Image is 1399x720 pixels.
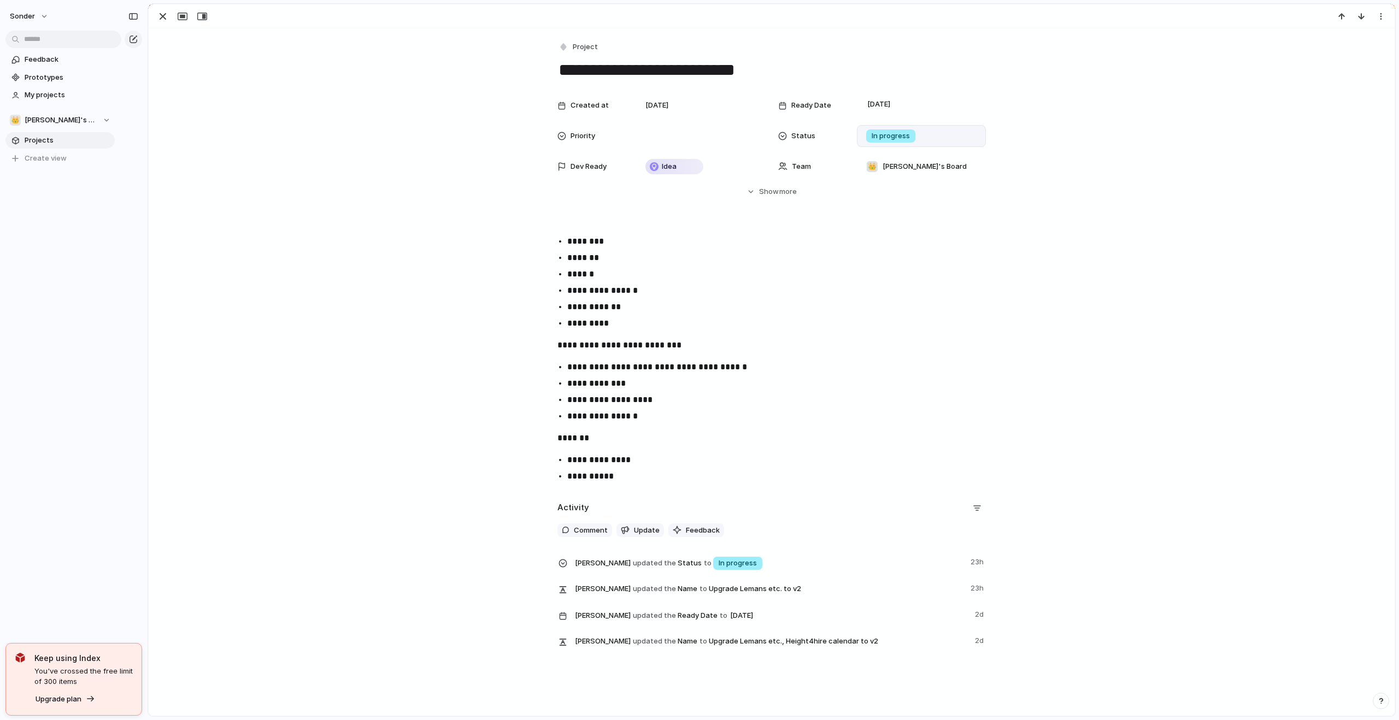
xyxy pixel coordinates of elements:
a: Feedback [5,51,115,68]
span: Team [792,161,811,172]
span: updated the [633,636,676,647]
span: Feedback [25,54,111,65]
span: You've crossed the free limit of 300 items [34,666,133,687]
span: more [779,186,797,197]
span: updated the [633,610,676,621]
span: Project [573,42,598,52]
span: to [699,636,707,647]
span: In progress [872,131,910,141]
span: Priority [571,131,595,141]
a: Projects [5,132,115,149]
span: Status [575,554,964,571]
span: Dev Ready [571,161,607,172]
span: updated the [633,583,676,594]
button: Create view [5,150,115,167]
span: [DATE] [645,100,668,111]
span: to [699,583,707,594]
span: Create view [25,153,67,164]
span: Name Upgrade Lemans etc., Height4hire calendar to v2 [575,633,968,648]
span: Update [634,525,660,536]
button: Update [616,523,664,538]
span: Created at [571,100,609,111]
span: 23h [971,554,986,568]
span: In progress [719,558,757,569]
button: Project [556,39,601,55]
span: to [720,610,727,621]
span: Upgrade plan [36,694,81,705]
div: 👑 [10,115,21,126]
span: Ready Date [791,100,831,111]
button: Upgrade plan [32,692,98,707]
span: [PERSON_NAME] [575,583,631,594]
span: Ready Date [575,607,968,623]
div: 👑 [867,161,878,172]
span: [PERSON_NAME] [575,636,631,647]
span: 23h [971,581,986,594]
span: Prototypes [25,72,111,83]
span: [DATE] [727,609,756,622]
span: 2d [975,633,986,646]
span: [PERSON_NAME] [575,610,631,621]
span: Show [759,186,779,197]
span: updated the [633,558,676,569]
span: Keep using Index [34,652,133,664]
span: Status [791,131,815,141]
button: Showmore [557,182,986,202]
span: Comment [574,525,608,536]
span: My projects [25,90,111,101]
button: sonder [5,8,54,25]
button: Comment [557,523,612,538]
span: Name Upgrade Lemans etc. to v2 [575,581,964,596]
span: sonder [10,11,35,22]
h2: Activity [557,501,589,514]
a: My projects [5,87,115,103]
span: Idea [662,161,677,172]
button: Feedback [668,523,724,538]
span: [PERSON_NAME]'s Board [883,161,967,172]
span: Projects [25,135,111,146]
span: [PERSON_NAME]'s Board [25,115,97,126]
span: Feedback [686,525,720,536]
button: 👑[PERSON_NAME]'s Board [5,112,115,128]
span: [PERSON_NAME] [575,558,631,569]
span: to [704,558,712,569]
span: [DATE] [865,98,894,111]
a: Prototypes [5,69,115,86]
span: 2d [975,607,986,620]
